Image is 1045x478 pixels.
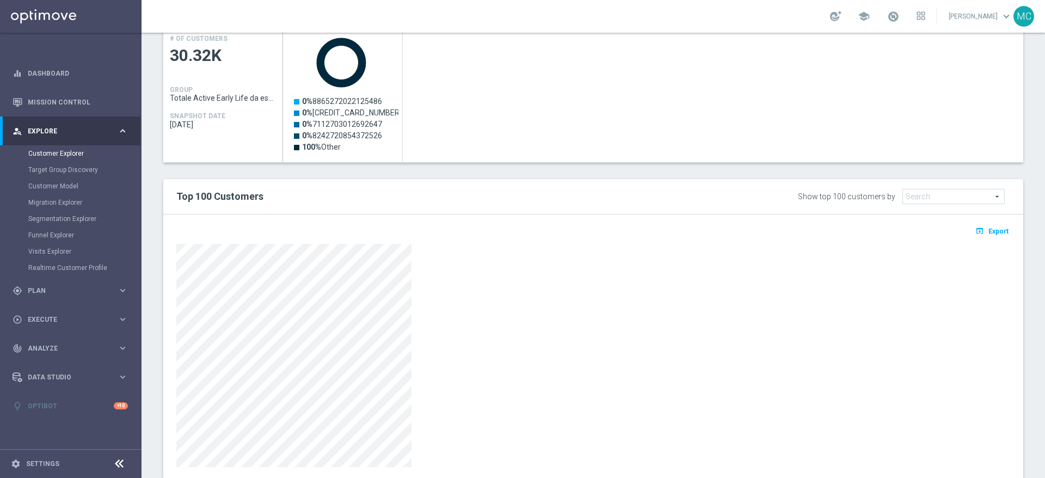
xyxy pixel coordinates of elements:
[118,372,128,382] i: keyboard_arrow_right
[302,120,382,128] text: 7112703012692647
[28,374,118,381] span: Data Studio
[170,45,276,66] span: 30.32K
[28,263,113,272] a: Realtime Customer Profile
[948,8,1013,24] a: [PERSON_NAME]keyboard_arrow_down
[302,108,312,117] tspan: 0%
[13,126,118,136] div: Explore
[170,35,228,42] h4: # OF CUSTOMERS
[28,243,140,260] div: Visits Explorer
[28,178,140,194] div: Customer Model
[13,88,128,117] div: Mission Control
[28,149,113,158] a: Customer Explorer
[12,315,128,324] button: play_circle_outline Execute keyboard_arrow_right
[283,29,403,162] div: Press SPACE to select this row.
[28,391,114,420] a: Optibot
[26,461,59,467] a: Settings
[28,194,140,211] div: Migration Explorer
[975,226,987,235] i: open_in_browser
[12,286,128,295] button: gps_fixed Plan keyboard_arrow_right
[13,344,118,353] div: Analyze
[302,131,312,140] tspan: 0%
[28,227,140,243] div: Funnel Explorer
[302,120,312,128] tspan: 0%
[28,162,140,178] div: Target Group Discovery
[858,10,870,22] span: school
[13,286,118,296] div: Plan
[28,247,113,256] a: Visits Explorer
[163,29,283,162] div: Press SPACE to select this row.
[12,69,128,78] button: equalizer Dashboard
[28,198,113,207] a: Migration Explorer
[28,128,118,134] span: Explore
[302,97,312,106] tspan: 0%
[28,345,118,352] span: Analyze
[28,145,140,162] div: Customer Explorer
[176,190,656,203] h2: Top 100 Customers
[28,182,113,191] a: Customer Model
[13,344,22,353] i: track_changes
[11,459,21,469] i: settings
[12,98,128,107] button: Mission Control
[302,97,382,106] text: 8865272022125486
[114,402,128,409] div: +10
[13,315,118,324] div: Execute
[118,285,128,296] i: keyboard_arrow_right
[118,343,128,353] i: keyboard_arrow_right
[12,373,128,382] button: Data Studio keyboard_arrow_right
[12,402,128,410] button: lightbulb Optibot +10
[28,287,118,294] span: Plan
[13,401,22,411] i: lightbulb
[13,315,22,324] i: play_circle_outline
[302,131,382,140] text: 8242720854372526
[170,112,225,120] h4: SNAPSHOT DATE
[28,211,140,227] div: Segmentation Explorer
[988,228,1009,235] span: Export
[170,120,276,129] span: 2025-08-13
[118,314,128,324] i: keyboard_arrow_right
[28,88,128,117] a: Mission Control
[28,166,113,174] a: Target Group Discovery
[28,59,128,88] a: Dashboard
[170,94,276,102] span: Totale Active Early Life da escludere
[13,69,22,78] i: equalizer
[170,86,193,94] h4: GROUP
[1013,6,1034,27] div: MC
[302,143,341,151] text: Other
[302,108,402,117] text: [CREDIT_CARD_NUMBER]
[13,59,128,88] div: Dashboard
[13,372,118,382] div: Data Studio
[118,126,128,136] i: keyboard_arrow_right
[798,192,895,201] div: Show top 100 customers by
[28,260,140,276] div: Realtime Customer Profile
[13,126,22,136] i: person_search
[13,391,128,420] div: Optibot
[1000,10,1012,22] span: keyboard_arrow_down
[13,286,22,296] i: gps_fixed
[28,231,113,240] a: Funnel Explorer
[12,127,128,136] button: person_search Explore keyboard_arrow_right
[12,344,128,353] button: track_changes Analyze keyboard_arrow_right
[302,143,321,151] tspan: 100%
[974,224,1010,238] button: open_in_browser Export
[28,215,113,223] a: Segmentation Explorer
[28,316,118,323] span: Execute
